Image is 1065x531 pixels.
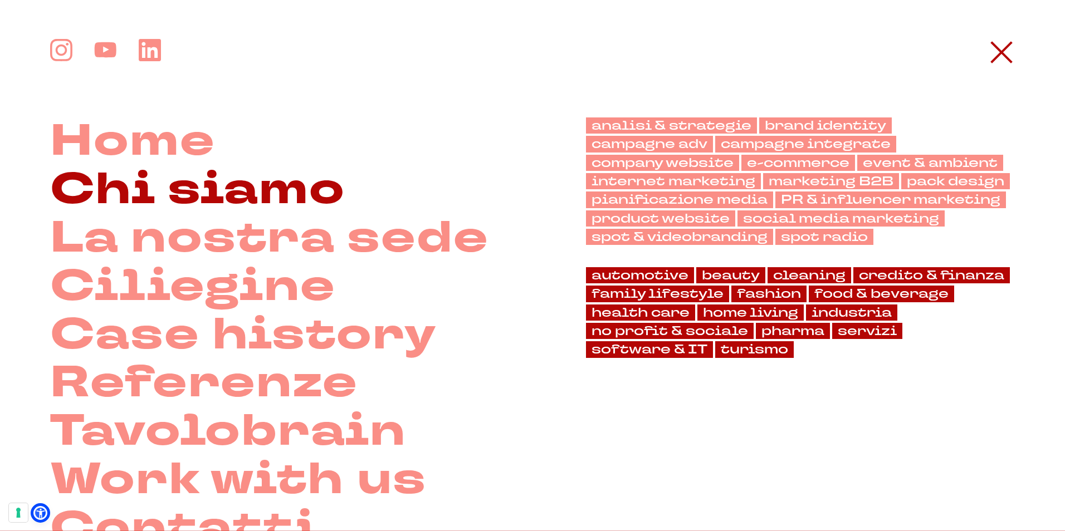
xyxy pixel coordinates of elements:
[586,323,754,339] a: no profit & sociale
[586,155,739,171] a: company website
[759,117,892,134] a: brand identity
[50,407,407,456] a: Tavolobrain
[832,323,902,339] a: servizi
[775,191,1006,208] a: PR & influencer marketing
[586,267,694,283] a: automotive
[741,155,855,171] a: e-commerce
[853,267,1010,283] a: credito & finanza
[586,210,735,227] a: product website
[715,136,896,152] a: campagne integrate
[50,359,359,407] a: Referenze
[586,117,757,134] a: analisi & strategie
[731,286,807,302] a: fashion
[586,304,695,321] a: health care
[33,506,47,520] a: Open Accessibility Menu
[715,341,794,357] a: turismo
[857,155,1003,171] a: event & ambient
[586,341,713,357] a: software & IT
[763,173,899,189] a: marketing B2B
[50,166,346,214] a: Chi siamo
[586,191,773,208] a: pianificazione media
[756,323,830,339] a: pharma
[809,286,954,302] a: food & beverage
[586,136,713,152] a: campagne adv
[50,263,336,311] a: Ciliegine
[775,229,873,245] a: spot radio
[901,173,1010,189] a: pack design
[696,267,765,283] a: beauty
[697,304,804,321] a: home living
[50,117,216,166] a: Home
[50,456,427,504] a: Work with us
[50,214,490,263] a: La nostra sede
[768,267,851,283] a: cleaning
[586,173,761,189] a: internet marketing
[806,304,897,321] a: industria
[9,503,28,522] button: Le tue preferenze relative al consenso per le tecnologie di tracciamento
[586,286,729,302] a: family lifestyle
[586,229,773,245] a: spot & videobranding
[737,210,945,227] a: social media marketing
[50,311,437,360] a: Case history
